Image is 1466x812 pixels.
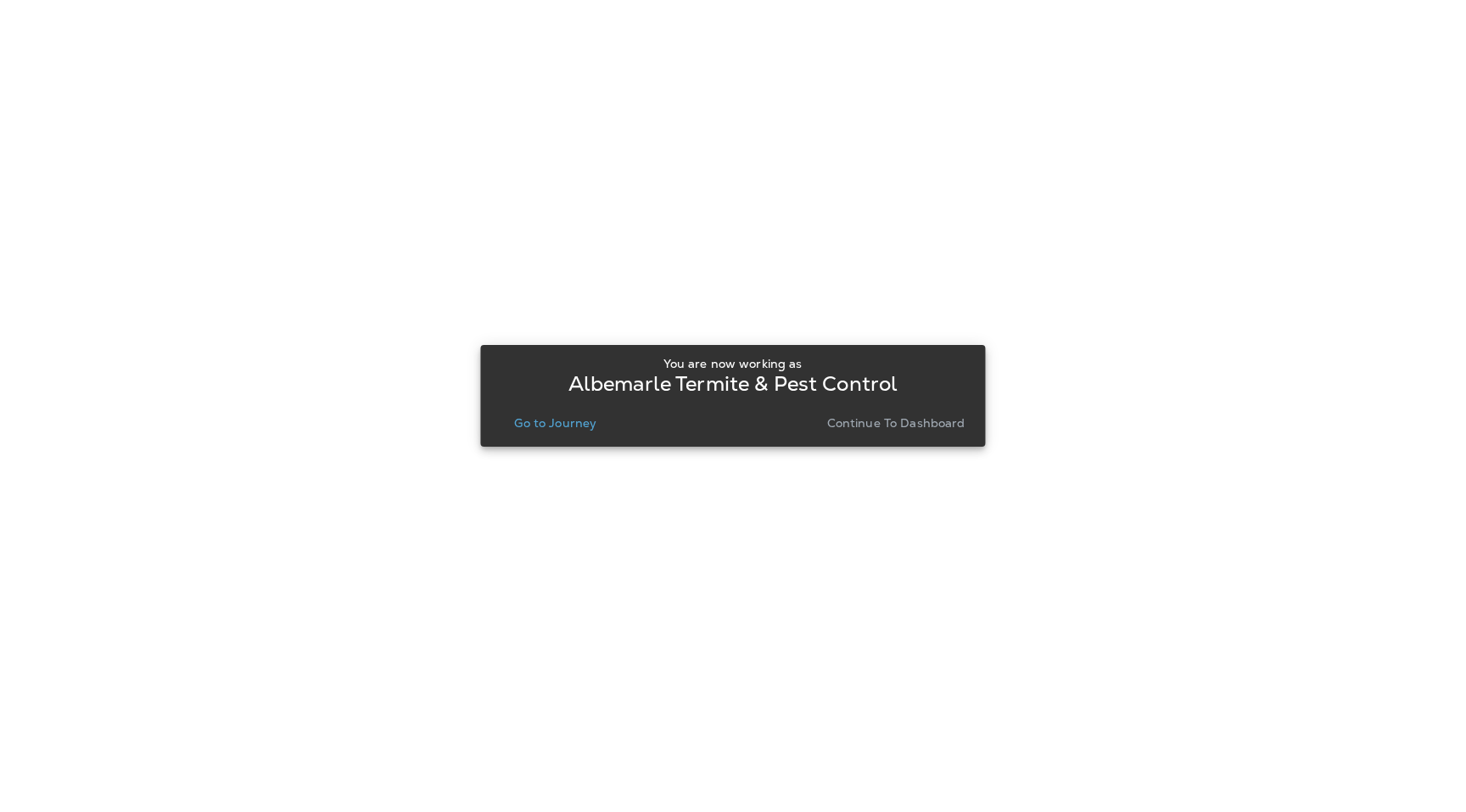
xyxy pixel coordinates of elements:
p: Continue to Dashboard [827,416,965,430]
button: Go to Journey [507,411,603,435]
p: Go to Journey [514,416,596,430]
button: Continue to Dashboard [820,411,972,435]
p: You are now working as [663,357,802,370]
p: Albemarle Termite & Pest Control [568,377,898,391]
